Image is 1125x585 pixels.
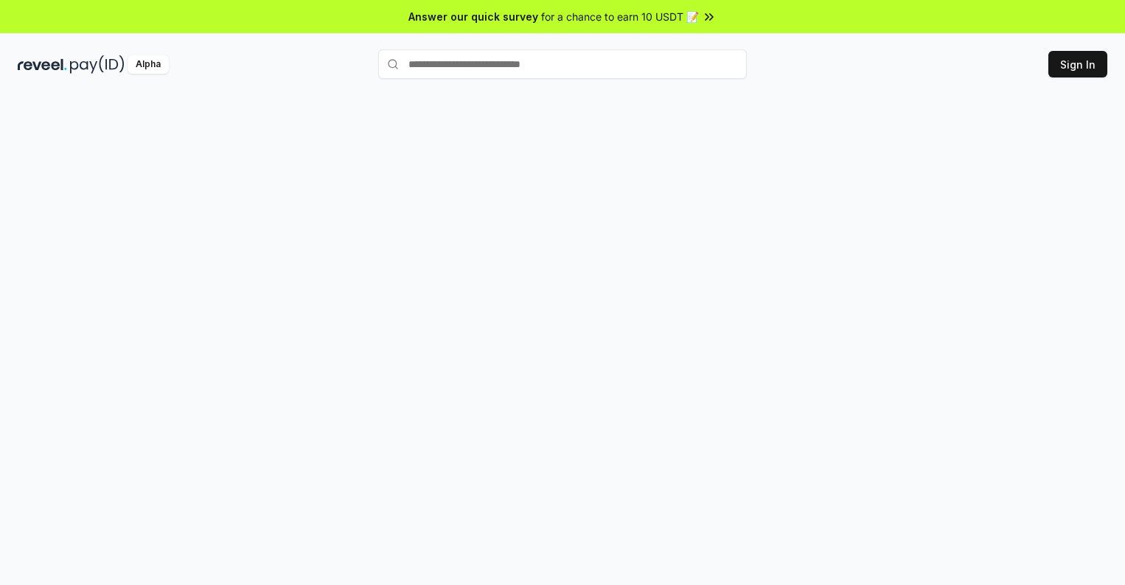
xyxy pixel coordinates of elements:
[128,55,169,74] div: Alpha
[1048,51,1107,77] button: Sign In
[18,55,67,74] img: reveel_dark
[541,9,699,24] span: for a chance to earn 10 USDT 📝
[70,55,125,74] img: pay_id
[408,9,538,24] span: Answer our quick survey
